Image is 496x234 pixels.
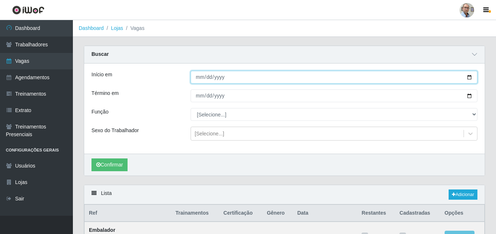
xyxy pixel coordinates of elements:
[79,25,104,31] a: Dashboard
[91,158,128,171] button: Confirmar
[357,205,395,222] th: Restantes
[195,130,224,138] div: [Selecione...]
[91,108,109,116] label: Função
[395,205,440,222] th: Cadastradas
[219,205,262,222] th: Certificação
[91,89,119,97] label: Término em
[91,71,112,78] label: Início em
[191,71,477,84] input: 00/00/0000
[84,185,485,204] div: Lista
[262,205,293,222] th: Gênero
[73,20,496,37] nav: breadcrumb
[449,189,477,200] a: Adicionar
[171,205,219,222] th: Trainamentos
[89,227,115,233] strong: Embalador
[440,205,485,222] th: Opções
[123,24,145,32] li: Vagas
[293,205,358,222] th: Data
[12,5,44,15] img: CoreUI Logo
[91,51,109,57] strong: Buscar
[191,89,477,102] input: 00/00/0000
[111,25,123,31] a: Lojas
[85,205,171,222] th: Ref
[91,127,139,134] label: Sexo do Trabalhador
